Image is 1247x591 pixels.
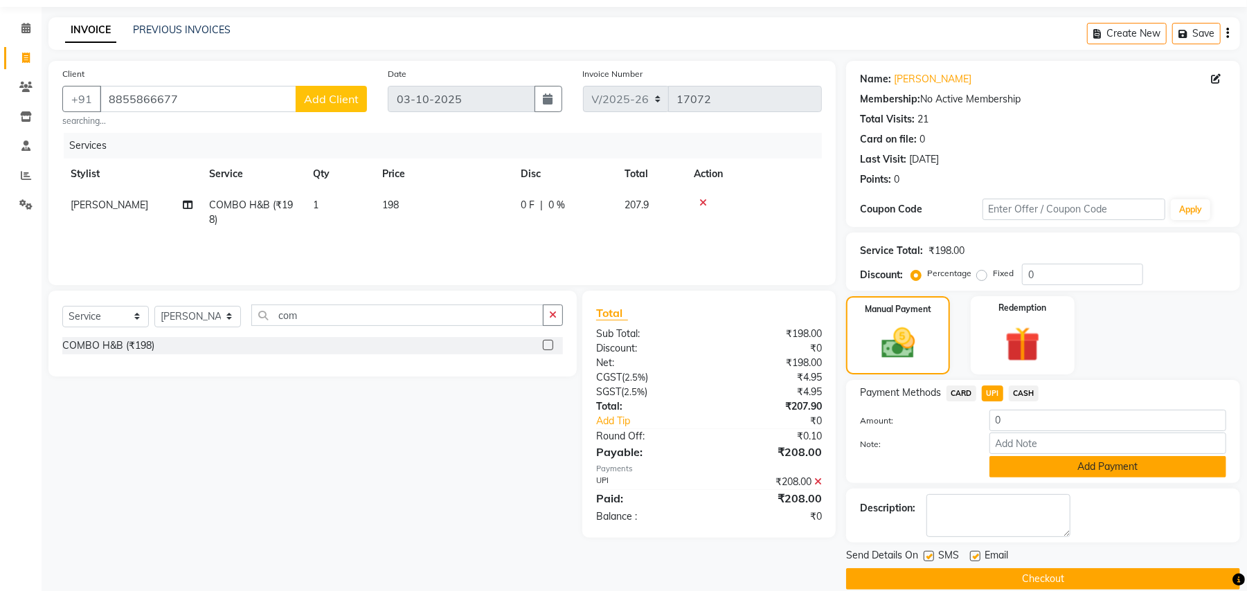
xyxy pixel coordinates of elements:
div: ( ) [586,370,709,385]
label: Note: [850,438,978,451]
div: Sub Total: [586,327,709,341]
div: ₹208.00 [709,490,832,507]
div: COMBO H&B (₹198) [62,338,154,353]
span: 0 F [521,198,535,212]
div: ₹4.95 [709,385,832,399]
span: SMS [938,548,959,565]
div: Discount: [860,268,903,282]
div: Coupon Code [860,202,982,217]
span: UPI [982,385,1003,401]
small: searching... [62,115,367,127]
label: Redemption [998,302,1046,314]
div: ( ) [586,385,709,399]
span: 0 % [548,198,565,212]
span: SGST [596,385,621,398]
div: No Active Membership [860,92,1226,107]
input: Add Note [989,433,1226,454]
div: Card on file: [860,132,917,147]
div: ₹208.00 [709,444,832,460]
span: [PERSON_NAME] [71,199,148,211]
div: [DATE] [909,152,939,167]
button: Add Client [296,86,367,112]
div: 0 [894,172,899,187]
div: ₹208.00 [709,475,832,489]
div: Paid: [586,490,709,507]
div: Payments [596,463,822,475]
div: Service Total: [860,244,923,258]
div: ₹198.00 [928,244,965,258]
div: Last Visit: [860,152,906,167]
div: ₹198.00 [709,356,832,370]
a: PREVIOUS INVOICES [133,24,231,36]
span: Send Details On [846,548,918,565]
div: 0 [919,132,925,147]
th: Price [374,158,512,190]
div: Membership: [860,92,920,107]
label: Client [62,68,84,80]
div: UPI [586,475,709,489]
div: Description: [860,501,915,516]
input: Amount [989,410,1226,431]
button: Add Payment [989,456,1226,478]
div: Payable: [586,444,709,460]
div: ₹198.00 [709,327,832,341]
div: 21 [917,112,928,127]
div: ₹207.90 [709,399,832,414]
span: Add Client [304,92,359,106]
div: Net: [586,356,709,370]
button: Create New [1087,23,1167,44]
span: Payment Methods [860,385,941,400]
div: Total: [586,399,709,414]
label: Manual Payment [865,303,931,316]
div: ₹0 [709,341,832,356]
span: CGST [596,371,622,383]
th: Qty [305,158,374,190]
span: 2.5% [625,372,645,383]
a: INVOICE [65,18,116,43]
button: Checkout [846,568,1240,590]
img: _cash.svg [871,324,926,363]
span: 207.9 [625,199,649,211]
input: Enter Offer / Coupon Code [983,199,1165,220]
th: Disc [512,158,616,190]
input: Search or Scan [251,304,544,326]
span: CARD [947,385,976,401]
th: Action [685,158,822,190]
span: COMBO H&B (₹198) [209,199,293,226]
label: Date [388,68,406,80]
span: 1 [313,199,319,211]
th: Stylist [62,158,201,190]
img: _gift.svg [994,322,1051,366]
label: Amount: [850,415,978,427]
div: ₹0 [709,509,832,524]
div: Round Off: [586,429,709,444]
th: Service [201,158,305,190]
span: 198 [382,199,399,211]
input: Search by Name/Mobile/Email/Code [100,86,296,112]
span: Email [985,548,1008,565]
a: [PERSON_NAME] [894,72,971,87]
span: CASH [1009,385,1039,401]
div: ₹0.10 [709,429,832,444]
label: Percentage [927,267,971,280]
div: Services [64,133,832,158]
div: Total Visits: [860,112,915,127]
div: Balance : [586,509,709,524]
div: ₹4.95 [709,370,832,385]
button: Apply [1171,199,1210,220]
label: Fixed [993,267,1014,280]
div: ₹0 [730,414,832,428]
div: Name: [860,72,891,87]
span: 2.5% [624,386,645,397]
span: | [540,198,543,212]
span: Total [596,306,628,320]
div: Points: [860,172,891,187]
th: Total [616,158,685,190]
label: Invoice Number [583,68,643,80]
button: +91 [62,86,101,112]
div: Discount: [586,341,709,356]
a: Add Tip [586,414,730,428]
button: Save [1172,23,1221,44]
